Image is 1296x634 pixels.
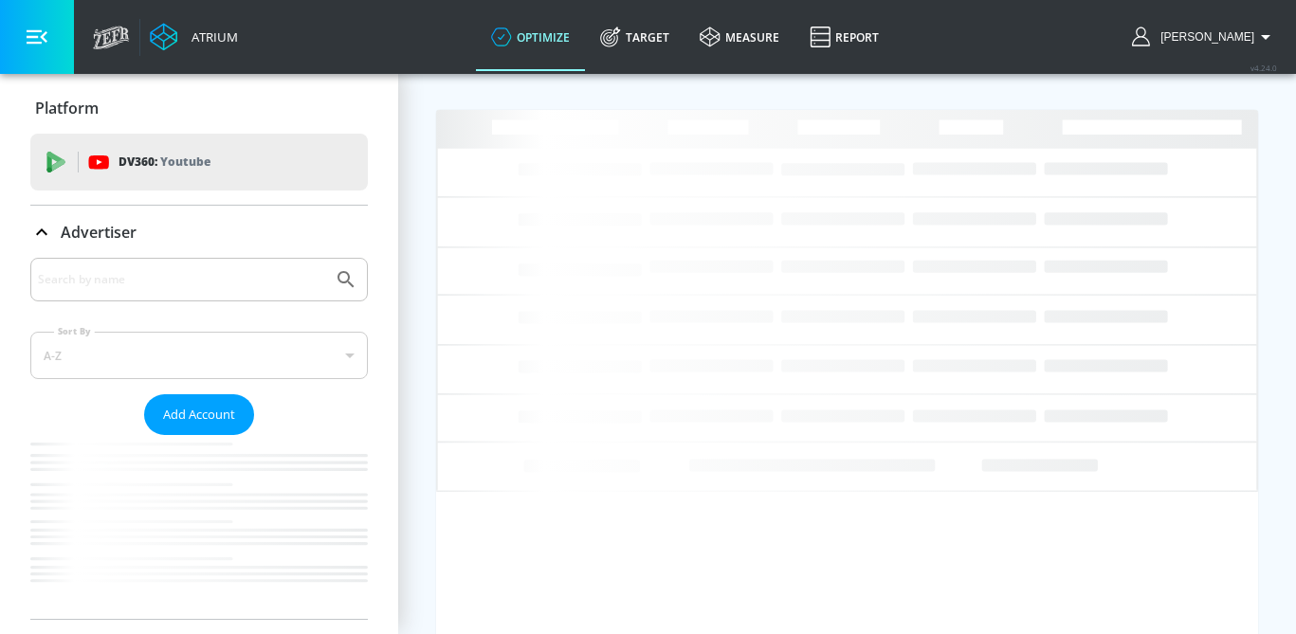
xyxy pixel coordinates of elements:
p: Advertiser [61,222,137,243]
a: Target [585,3,685,71]
div: A-Z [30,332,368,379]
div: DV360: Youtube [30,134,368,190]
input: Search by name [38,267,325,292]
span: v 4.24.0 [1250,63,1277,73]
div: Platform [30,82,368,135]
a: optimize [476,3,585,71]
div: Advertiser [30,206,368,259]
nav: list of Advertiser [30,435,368,619]
a: measure [685,3,794,71]
p: Platform [35,98,99,118]
button: [PERSON_NAME] [1132,26,1277,48]
span: Add Account [163,404,235,426]
label: Sort By [54,325,95,337]
a: Report [794,3,894,71]
p: DV360: [119,152,210,172]
span: login as: sammy.houle@zefr.com [1153,30,1254,44]
div: Atrium [184,28,238,45]
p: Youtube [160,152,210,172]
button: Add Account [144,394,254,435]
a: Atrium [150,23,238,51]
div: Advertiser [30,258,368,619]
